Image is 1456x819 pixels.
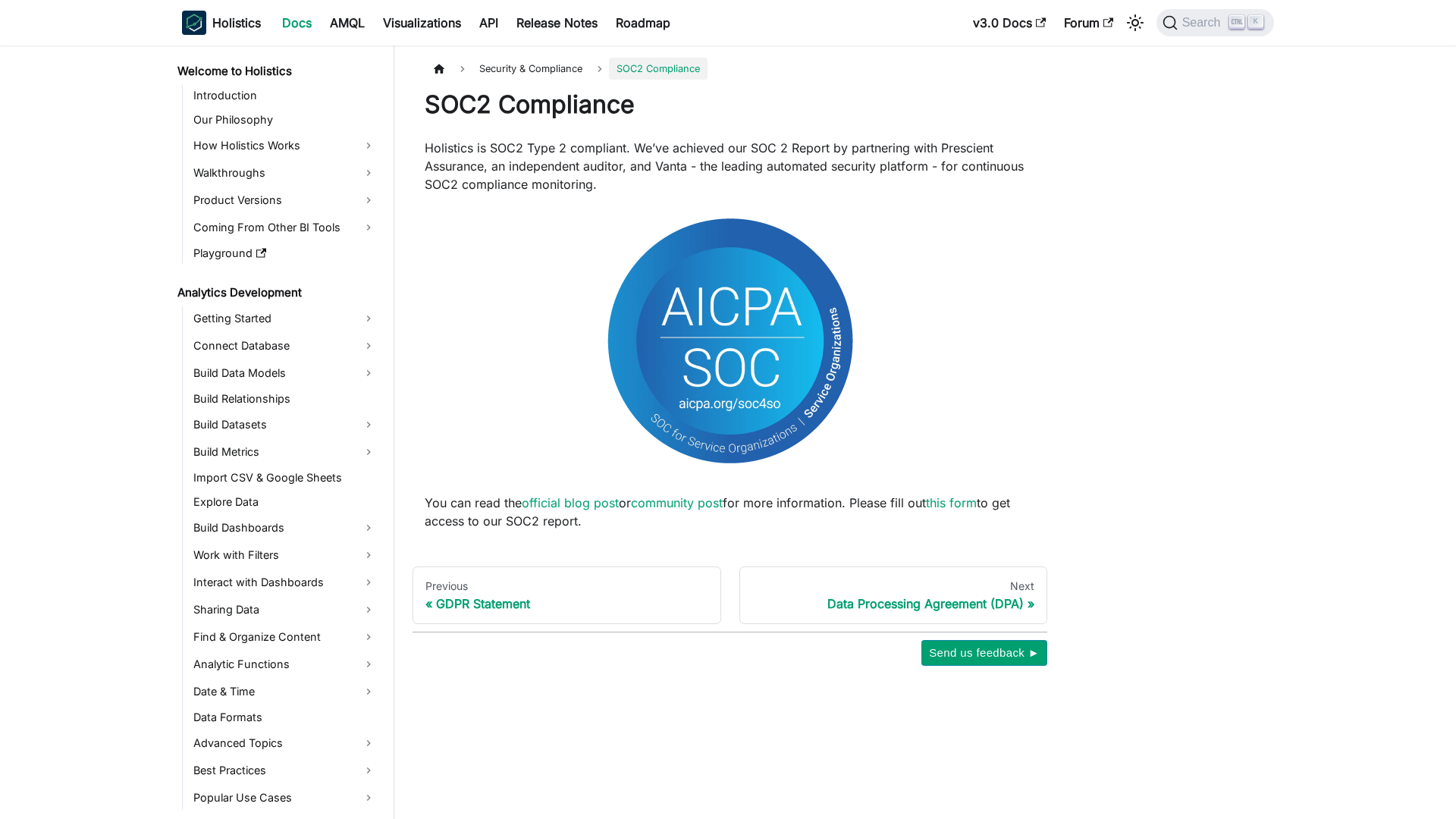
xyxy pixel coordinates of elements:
[425,596,708,611] div: GDPR Statement
[189,161,381,185] a: Walkthroughs
[1123,11,1147,35] button: Switch between dark and light mode (currently light mode)
[189,707,381,728] a: Data Formats
[739,566,1048,624] a: NextData Processing Agreement (DPA)
[929,643,1040,663] span: Send us feedback ►
[752,596,1035,611] div: Data Processing Agreement (DPA)
[189,413,381,437] a: Build Datasets
[470,11,507,35] a: API
[189,243,381,264] a: Playground
[189,543,381,567] a: Work with Filters
[321,11,374,35] a: AMQL
[189,334,381,358] a: Connect Database
[609,58,708,80] span: SOC2 Compliance
[472,58,590,80] span: Security & Compliance
[964,11,1055,35] a: v3.0 Docs
[507,11,607,35] a: Release Notes
[173,282,381,303] a: Analytics Development
[921,640,1047,666] button: Send us feedback ►
[189,306,381,331] a: Getting Started
[607,11,679,35] a: Roadmap
[522,495,619,510] a: official blog post
[167,45,394,819] nav: Docs sidebar
[189,188,381,212] a: Product Versions
[413,566,721,624] a: PreviousGDPR Statement
[189,570,381,595] a: Interact with Dashboards
[189,467,381,488] a: Import CSV & Google Sheets
[189,625,381,649] a: Find & Organize Content
[425,494,1035,530] p: You can read the or for more information. Please fill out to get access to our SOC2 report.
[273,11,321,35] a: Docs
[189,598,381,622] a: Sharing Data
[1248,15,1263,29] kbd: K
[425,58,1035,80] nav: Breadcrumbs
[189,133,381,158] a: How Holistics Works
[182,11,261,35] a: HolisticsHolistics
[189,516,381,540] a: Build Dashboards
[425,139,1035,193] p: Holistics is SOC2 Type 2 compliant. We’ve achieved our SOC 2 Report by partnering with Prescient ...
[189,786,381,810] a: Popular Use Cases
[189,679,381,704] a: Date & Time
[752,579,1035,593] div: Next
[1156,9,1274,36] button: Search (Ctrl+K)
[189,109,381,130] a: Our Philosophy
[189,491,381,513] a: Explore Data
[425,579,708,593] div: Previous
[1055,11,1122,35] a: Forum
[926,495,977,510] a: this form
[189,215,381,240] a: Coming From Other BI Tools
[189,758,381,783] a: Best Practices
[1178,16,1230,30] span: Search
[189,731,381,755] a: Advanced Topics
[189,361,381,385] a: Build Data Models
[425,89,1035,120] h1: SOC2 Compliance
[189,440,381,464] a: Build Metrics
[425,58,453,80] a: Home page
[173,61,381,82] a: Welcome to Holistics
[631,495,723,510] a: community post
[374,11,470,35] a: Visualizations
[413,566,1047,624] nav: Docs pages
[212,14,261,32] b: Holistics
[189,388,381,409] a: Build Relationships
[189,85,381,106] a: Introduction
[182,11,206,35] img: Holistics
[189,652,381,676] a: Analytic Functions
